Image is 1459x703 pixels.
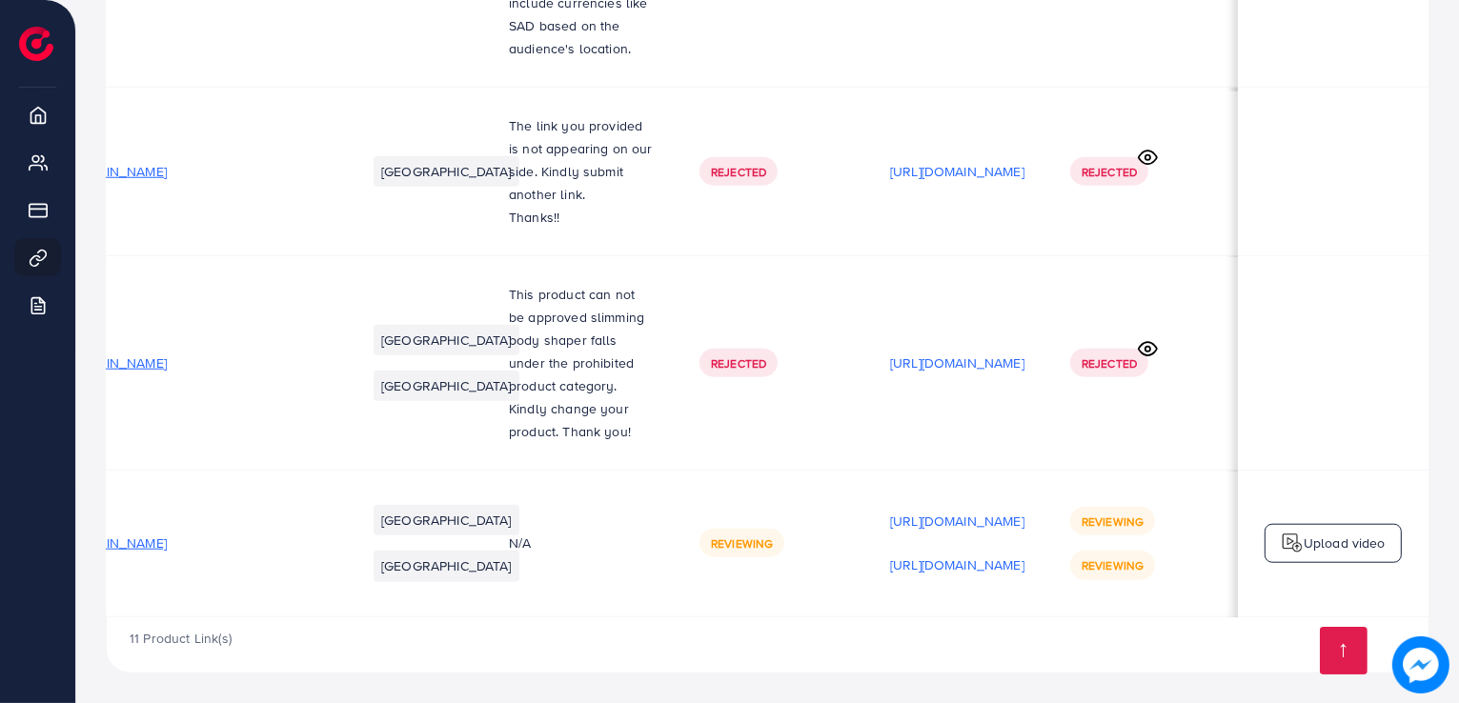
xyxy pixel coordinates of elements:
[711,535,773,552] span: Reviewing
[1394,638,1449,693] img: image
[1304,532,1386,554] p: Upload video
[890,510,1024,532] p: [URL][DOMAIN_NAME]
[509,114,654,206] p: The link you provided is not appearing on our side. Kindly submit another link.
[711,164,766,180] span: Rejected
[374,371,519,401] li: [GEOGRAPHIC_DATA]
[1082,355,1137,372] span: Rejected
[509,206,654,229] p: Thanks!!
[890,351,1024,374] p: [URL][DOMAIN_NAME]
[890,553,1024,576] p: [URL][DOMAIN_NAME]
[374,156,519,187] li: [GEOGRAPHIC_DATA]
[1281,532,1304,554] img: logo
[374,325,519,355] li: [GEOGRAPHIC_DATA]
[1082,164,1137,180] span: Rejected
[1082,513,1144,530] span: Reviewing
[1082,557,1144,573] span: Reviewing
[19,27,53,61] img: logo
[509,533,531,552] span: N/A
[374,551,519,581] li: [GEOGRAPHIC_DATA]
[890,160,1024,183] p: [URL][DOMAIN_NAME]
[711,355,766,372] span: Rejected
[374,505,519,535] li: [GEOGRAPHIC_DATA]
[130,629,232,648] span: 11 Product Link(s)
[509,283,654,443] p: This product can not be approved slimming body shaper falls under the prohibited product category...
